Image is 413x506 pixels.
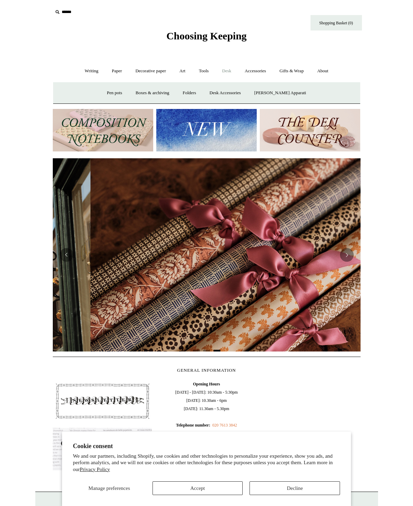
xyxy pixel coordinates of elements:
[53,428,152,470] img: pf-635a2b01-aa89-4342-bbcd-4371b60f588c--In-the-press-Button_1200x.jpg
[101,84,128,102] a: Pen pots
[311,15,362,30] a: Shopping Basket (0)
[80,467,110,472] a: Privacy Policy
[156,109,257,152] img: New.jpg__PID:f73bdf93-380a-4a35-bcfe-7823039498e1
[273,62,310,80] a: Gifts & Wrap
[193,62,215,80] a: Tools
[166,36,246,40] a: Choosing Keeping
[340,248,354,262] button: Next
[106,62,128,80] a: Paper
[166,431,247,444] span: [EMAIL_ADDRESS][DOMAIN_NAME]
[214,350,220,351] button: Page 3
[73,481,146,495] button: Manage preferences
[73,443,340,450] h2: Cookie consent
[90,158,398,351] img: Early Bird
[88,485,130,491] span: Manage preferences
[212,423,237,428] a: 020 7613 3842
[60,248,73,262] button: Previous
[53,380,152,422] img: pf-4db91bb9--1305-Newsletter-Button_1200x.jpg
[176,423,210,428] b: Telephone number
[250,481,340,495] button: Decline
[129,62,172,80] a: Decorative paper
[203,84,247,102] a: Desk Accessories
[209,423,210,428] b: :
[260,109,360,152] img: The Deli Counter
[239,62,272,80] a: Accessories
[166,30,246,41] span: Choosing Keeping
[261,380,360,483] iframe: google_map
[203,350,210,351] button: Page 2
[73,453,340,473] p: We and our partners, including Shopify, use cookies and other technologies to personalize your ex...
[173,62,192,80] a: Art
[153,481,243,495] button: Accept
[193,382,220,386] b: Opening Hours
[130,84,175,102] a: Boxes & archiving
[177,84,202,102] a: Folders
[216,62,238,80] a: Desk
[248,84,312,102] a: [PERSON_NAME] Apparati
[166,431,210,436] b: Email General Inquiries:
[311,62,335,80] a: About
[78,62,105,80] a: Writing
[177,368,236,373] span: GENERAL INFORMATION
[193,350,200,351] button: Page 1
[157,380,256,446] span: [DATE] - [DATE]: 10:30am - 5:30pm [DATE]: 10.30am - 6pm [DATE]: 11.30am - 5.30pm
[53,109,153,152] img: 202302 Composition ledgers.jpg__PID:69722ee6-fa44-49dd-a067-31375e5d54ec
